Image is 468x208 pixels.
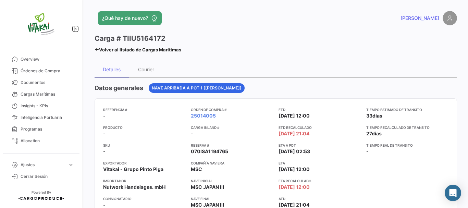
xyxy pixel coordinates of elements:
img: placeholder-user.png [443,11,457,25]
img: vitakai.png [24,8,58,42]
span: [DATE] 12:00 [279,184,310,191]
app-card-info-title: Importador [103,178,185,184]
app-card-info-title: ETD Recalculado [279,125,361,130]
span: Nutwork Handelsges. mbH [103,184,165,191]
span: - [103,112,106,119]
span: Insights - KPIs [21,103,74,109]
span: Vitakai - Grupo Pinto Piga [103,166,163,173]
a: Insights - KPIs [5,100,77,112]
span: expand_more [68,162,74,168]
span: Programas [21,126,74,132]
span: Cerrar Sesión [21,173,74,180]
app-card-info-title: Tiempo real de transito [366,143,448,148]
div: Abrir Intercom Messenger [445,185,461,201]
span: 070ISA1194765 [191,148,228,155]
span: Allocation [21,138,74,144]
span: Documentos [21,79,74,86]
h3: Carga # TIIU5164172 [95,34,165,43]
a: Volver al listado de Cargas Marítimas [95,45,181,54]
span: Courier [21,149,74,156]
div: Detalles [103,66,121,72]
app-card-info-title: Carga inland # [191,125,273,130]
app-card-info-title: ETA [279,160,361,166]
div: Courier [138,66,154,72]
a: 25014005 [191,112,216,119]
span: Overview [21,56,74,62]
app-card-info-title: Tiempo estimado de transito [366,107,448,112]
span: - [103,148,106,155]
span: [DATE] 12:00 [279,166,310,173]
span: [DATE] 21:04 [279,130,309,137]
app-card-info-title: Tiempo recalculado de transito [366,125,448,130]
a: Inteligencia Portuaria [5,112,77,123]
app-card-info-title: ETA a POT [279,143,361,148]
app-card-info-title: Exportador [103,160,185,166]
span: Inteligencia Portuaria [21,114,74,121]
app-card-info-title: Nave inicial [191,178,273,184]
app-card-info-title: Compañía naviera [191,160,273,166]
span: - [191,130,193,137]
app-card-info-title: ATD [279,196,361,201]
a: Courier [5,147,77,158]
a: Cargas Marítimas [5,88,77,100]
span: Órdenes de Compra [21,68,74,74]
span: Ajustes [21,162,65,168]
span: MSC JAPAN III [191,184,224,191]
span: [PERSON_NAME] [401,15,439,22]
span: Cargas Marítimas [21,91,74,97]
app-card-info-title: ETD [279,107,361,112]
app-card-info-title: Reserva # [191,143,273,148]
span: días [372,113,382,119]
a: Allocation [5,135,77,147]
span: [DATE] 12:00 [279,112,310,119]
button: ¿Qué hay de nuevo? [98,11,162,25]
app-card-info-title: Orden de Compra # [191,107,273,112]
a: Órdenes de Compra [5,65,77,77]
app-card-info-title: Consignatario [103,196,185,201]
span: - [103,130,106,137]
span: - [366,148,369,154]
h4: Datos generales [95,83,143,93]
a: Overview [5,53,77,65]
span: 27 [366,131,372,136]
app-card-info-title: Referencia # [103,107,185,112]
span: [DATE] 02:53 [279,148,310,155]
app-card-info-title: Producto [103,125,185,130]
span: días [372,131,382,136]
span: 33 [366,113,372,119]
app-card-info-title: SKU [103,143,185,148]
span: ¿Qué hay de nuevo? [102,15,148,22]
app-card-info-title: ETA Recalculado [279,178,361,184]
span: MSC [191,166,202,173]
span: Nave arribada a POT 1 ([PERSON_NAME]) [152,85,242,91]
app-card-info-title: Nave final [191,196,273,201]
a: Programas [5,123,77,135]
a: Documentos [5,77,77,88]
